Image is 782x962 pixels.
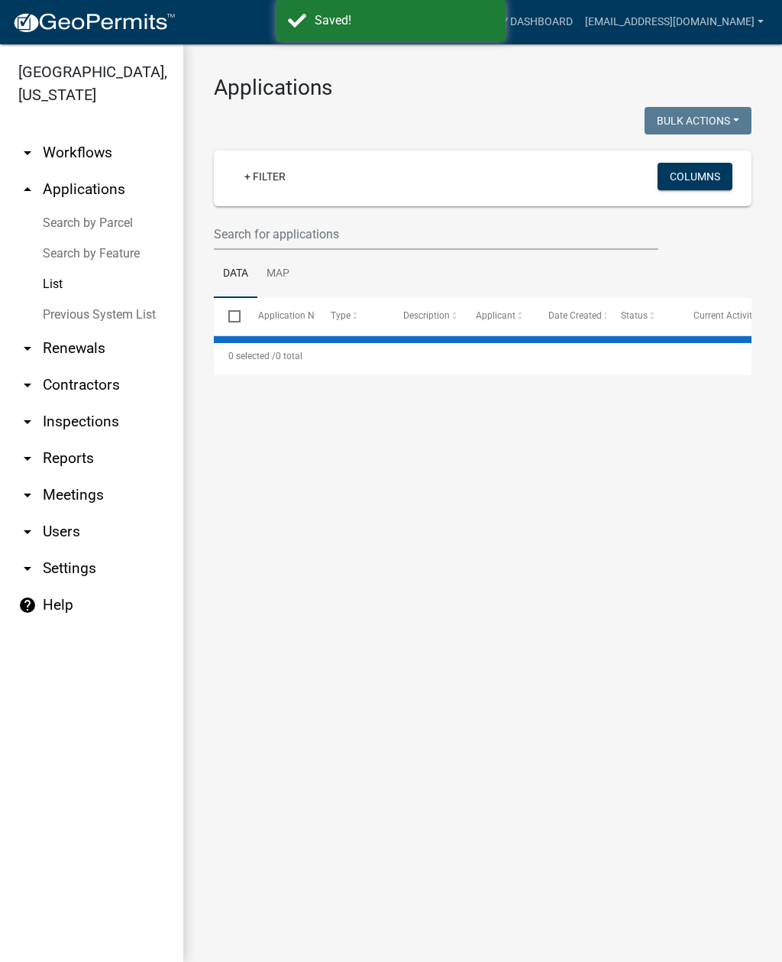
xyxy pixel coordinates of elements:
[18,596,37,614] i: help
[18,144,37,162] i: arrow_drop_down
[534,298,606,335] datatable-header-cell: Date Created
[18,376,37,394] i: arrow_drop_down
[214,75,751,101] h3: Applications
[228,351,276,361] span: 0 selected /
[579,8,770,37] a: [EMAIL_ADDRESS][DOMAIN_NAME]
[214,250,257,299] a: Data
[606,298,679,335] datatable-header-cell: Status
[658,163,732,190] button: Columns
[476,310,515,321] span: Applicant
[403,310,450,321] span: Description
[18,339,37,358] i: arrow_drop_down
[461,298,534,335] datatable-header-cell: Applicant
[214,337,751,375] div: 0 total
[18,449,37,468] i: arrow_drop_down
[232,163,298,190] a: + Filter
[486,8,579,37] a: My Dashboard
[214,219,658,250] input: Search for applications
[18,559,37,578] i: arrow_drop_down
[243,298,315,335] datatable-header-cell: Application Number
[18,523,37,541] i: arrow_drop_down
[257,250,299,299] a: Map
[18,486,37,504] i: arrow_drop_down
[621,310,648,321] span: Status
[679,298,751,335] datatable-header-cell: Current Activity
[389,298,461,335] datatable-header-cell: Description
[214,298,243,335] datatable-header-cell: Select
[18,413,37,431] i: arrow_drop_down
[315,11,494,30] div: Saved!
[693,310,757,321] span: Current Activity
[548,310,602,321] span: Date Created
[258,310,341,321] span: Application Number
[331,310,351,321] span: Type
[645,107,751,134] button: Bulk Actions
[18,180,37,199] i: arrow_drop_up
[315,298,388,335] datatable-header-cell: Type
